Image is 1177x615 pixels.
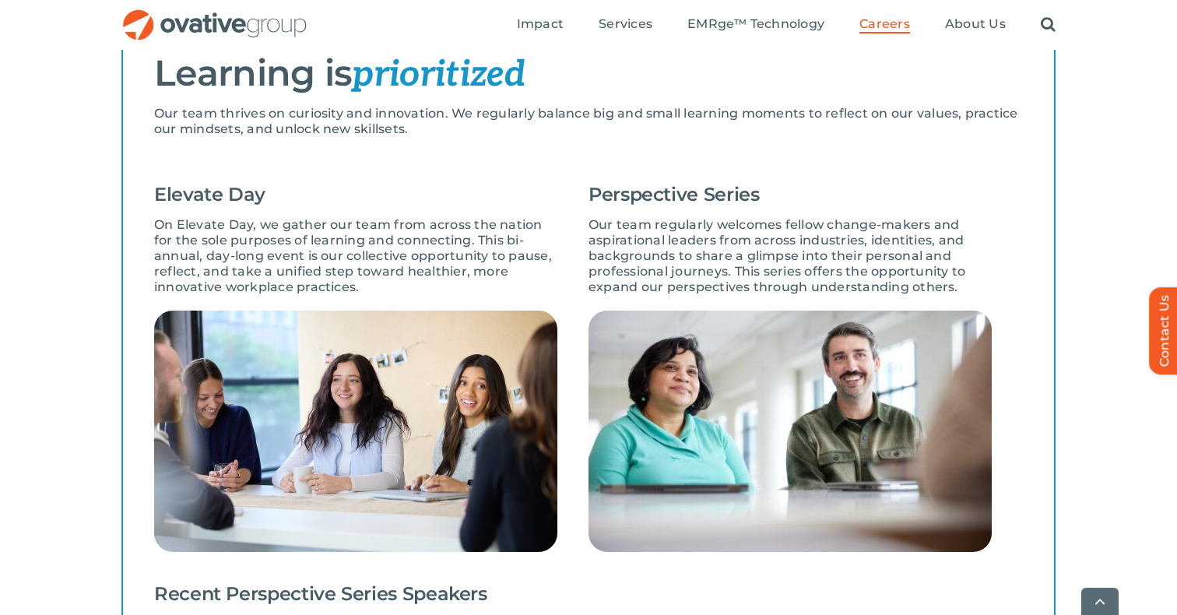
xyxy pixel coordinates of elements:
[945,16,1006,33] a: About Us
[154,184,557,206] h4: Elevate Day
[154,217,557,295] p: On Elevate Day, we gather our team from across the nation for the sole purposes of learning and c...
[687,16,824,32] span: EMRge™ Technology
[517,16,564,33] a: Impact
[154,311,557,552] img: Development – Elevate Day
[588,311,992,552] img: Development – Perspective Series
[859,16,910,33] a: Careers
[154,106,1023,137] p: Our team thrives on curiosity and innovation. We regularly balance big and small learning moments...
[599,16,652,32] span: Services
[1041,16,1056,33] a: Search
[352,53,524,97] span: prioritized
[687,16,824,33] a: EMRge™ Technology
[121,8,308,23] a: OG_Full_horizontal_RGB
[154,583,1023,605] h4: Recent Perspective Series Speakers
[154,54,1023,94] h2: Learning is
[517,16,564,32] span: Impact
[588,184,992,206] h4: Perspective Series
[588,217,992,295] p: Our team regularly welcomes fellow change-makers and aspirational leaders from across industries,...
[945,16,1006,32] span: About Us
[859,16,910,32] span: Careers
[599,16,652,33] a: Services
